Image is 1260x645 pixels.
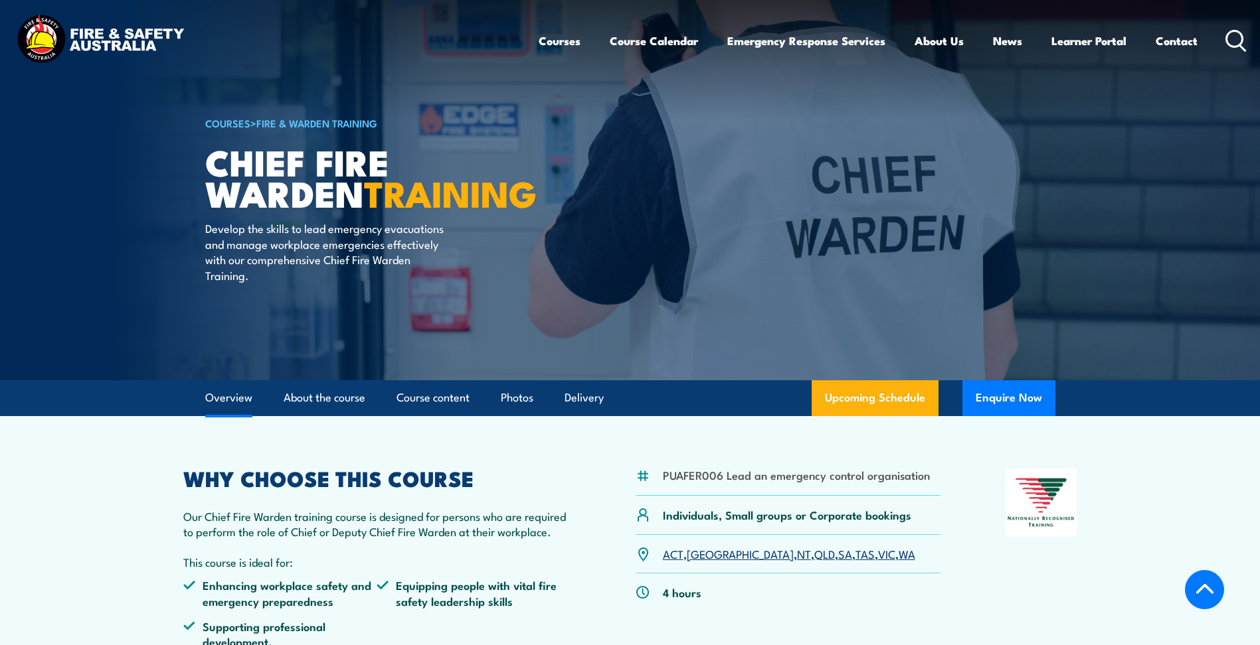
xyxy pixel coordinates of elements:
img: Nationally Recognised Training logo. [1006,468,1077,536]
a: About Us [915,23,964,58]
a: WA [899,545,915,561]
li: PUAFER006 Lead an emergency control organisation [663,467,930,482]
a: Learner Portal [1051,23,1126,58]
p: , , , , , , , [663,546,915,561]
p: Individuals, Small groups or Corporate bookings [663,507,911,522]
a: Overview [205,380,252,415]
a: Courses [539,23,581,58]
p: Our Chief Fire Warden training course is designed for persons who are required to perform the rol... [183,508,571,539]
li: Equipping people with vital fire safety leadership skills [377,577,571,609]
a: Contact [1156,23,1198,58]
a: Fire & Warden Training [256,115,377,130]
a: ACT [663,545,683,561]
a: Delivery [565,380,604,415]
a: Photos [501,380,533,415]
a: VIC [878,545,895,561]
a: Emergency Response Services [727,23,885,58]
p: 4 hours [663,585,701,600]
a: Course Calendar [610,23,698,58]
a: NT [797,545,811,561]
button: Enquire Now [962,380,1055,416]
a: SA [838,545,852,561]
a: TAS [855,545,875,561]
a: About the course [284,380,365,415]
a: Course content [397,380,470,415]
a: Upcoming Schedule [812,380,939,416]
a: QLD [814,545,835,561]
h2: WHY CHOOSE THIS COURSE [183,468,571,487]
p: Develop the skills to lead emergency evacuations and manage workplace emergencies effectively wit... [205,220,448,283]
p: This course is ideal for: [183,554,571,569]
a: [GEOGRAPHIC_DATA] [687,545,794,561]
h6: > [205,115,533,131]
li: Enhancing workplace safety and emergency preparedness [183,577,377,609]
a: COURSES [205,115,250,130]
strong: TRAINING [364,165,537,220]
a: News [993,23,1022,58]
h1: Chief Fire Warden [205,146,533,208]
